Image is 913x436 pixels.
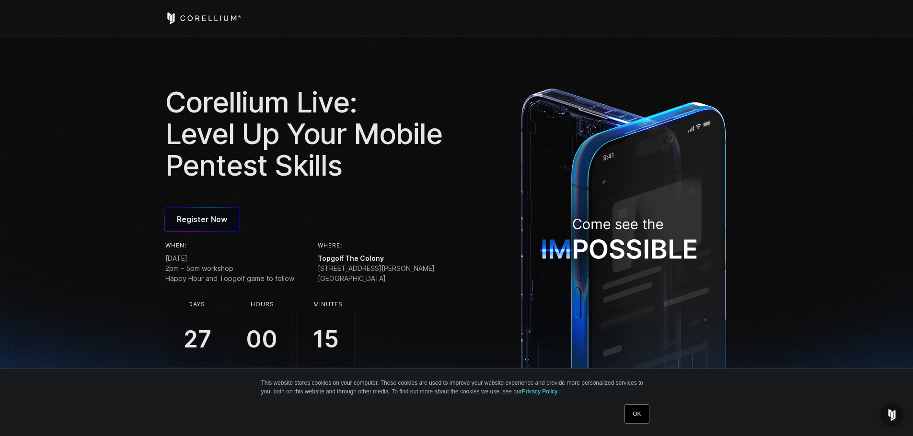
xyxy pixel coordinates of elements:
[168,301,226,308] li: Days
[318,263,435,283] span: [STREET_ADDRESS][PERSON_NAME] [GEOGRAPHIC_DATA]
[177,213,227,225] span: Register Now
[165,208,239,231] a: Register Now
[300,301,357,308] li: Minutes
[234,301,291,308] li: Hours
[318,253,435,263] span: Topgolf The Colony
[624,404,649,424] a: OK
[233,311,290,368] span: 00
[297,311,355,368] span: 15
[165,253,294,263] span: [DATE]
[165,263,294,283] span: 2pm – 5pm workshop Happy Hour and Topgolf game to follow
[318,242,435,249] h6: Where:
[522,388,559,395] a: Privacy Policy.
[516,83,731,417] img: ImpossibleDevice_1x
[169,311,226,368] span: 27
[880,403,903,426] div: Open Intercom Messenger
[165,86,450,181] h1: Corellium Live: Level Up Your Mobile Pentest Skills
[261,379,652,396] p: This website stores cookies on your computer. These cookies are used to improve your website expe...
[165,242,294,249] h6: When:
[165,12,242,24] a: Corellium Home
